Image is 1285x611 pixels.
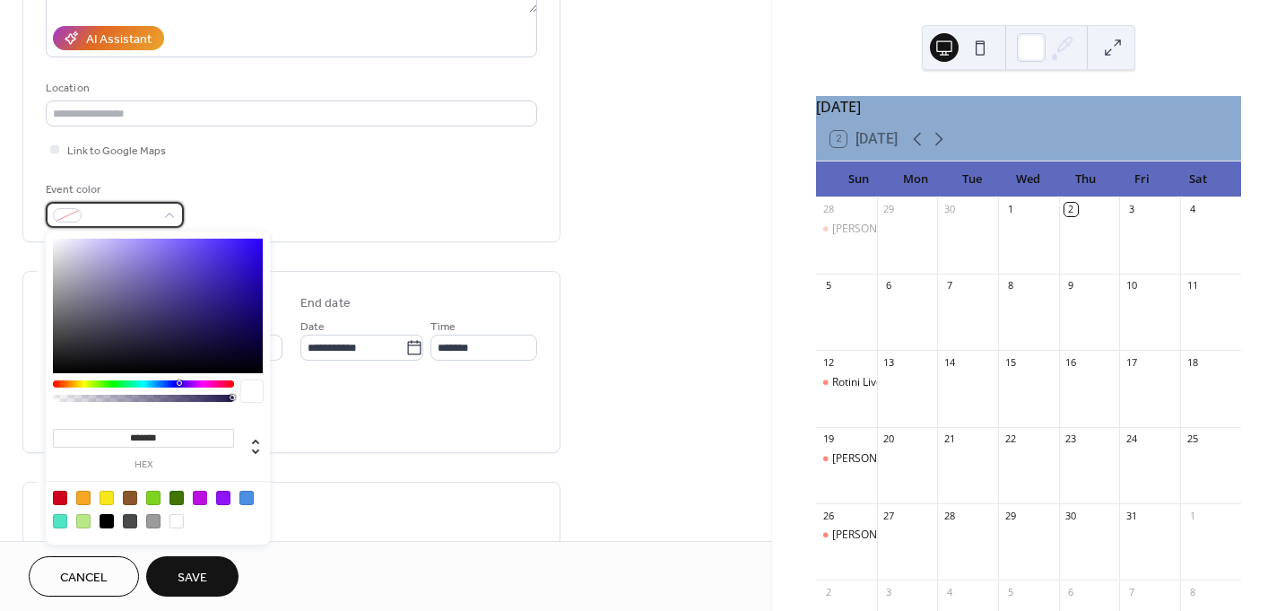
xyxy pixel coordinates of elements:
[816,528,877,543] div: Dallas Whittaker
[1185,432,1199,446] div: 25
[430,318,456,336] span: Time
[1064,509,1078,522] div: 30
[123,514,137,528] div: #4A4A4A
[816,451,877,467] div: Curt Smith
[1185,509,1199,522] div: 1
[300,294,351,313] div: End date
[832,375,882,390] div: Rotini Live
[1064,355,1078,369] div: 16
[1056,161,1113,197] div: Thu
[1124,279,1138,292] div: 10
[821,203,835,216] div: 28
[942,203,956,216] div: 30
[832,451,916,467] div: [PERSON_NAME]
[943,161,1000,197] div: Tue
[1000,161,1056,197] div: Wed
[239,491,254,505] div: #4A90E2
[882,355,896,369] div: 13
[942,585,956,598] div: 4
[1124,509,1138,522] div: 31
[1185,585,1199,598] div: 8
[1114,161,1170,197] div: Fri
[942,432,956,446] div: 21
[53,491,67,505] div: #D0021B
[1003,432,1017,446] div: 22
[300,318,325,336] span: Date
[100,491,114,505] div: #F8E71C
[146,556,239,597] button: Save
[29,556,139,597] button: Cancel
[60,569,108,588] span: Cancel
[1003,203,1017,216] div: 1
[1003,509,1017,522] div: 29
[1185,279,1199,292] div: 11
[1185,355,1199,369] div: 18
[821,432,835,446] div: 19
[216,491,230,505] div: #9013FE
[53,460,234,470] label: hex
[882,585,896,598] div: 3
[1003,585,1017,598] div: 5
[86,31,152,49] div: AI Assistant
[100,514,114,528] div: #000000
[1003,279,1017,292] div: 8
[46,79,534,98] div: Location
[830,161,887,197] div: Sun
[821,585,835,598] div: 2
[1064,432,1078,446] div: 23
[882,509,896,522] div: 27
[1124,203,1138,216] div: 3
[832,528,916,543] div: [PERSON_NAME]
[942,355,956,369] div: 14
[76,491,91,505] div: #F5A623
[169,491,184,505] div: #417505
[1124,355,1138,369] div: 17
[1124,585,1138,598] div: 7
[942,279,956,292] div: 7
[832,222,1014,237] div: [PERSON_NAME] & [PERSON_NAME]
[169,514,184,528] div: #FFFFFF
[1170,161,1227,197] div: Sat
[882,203,896,216] div: 29
[1124,432,1138,446] div: 24
[821,355,835,369] div: 12
[1185,203,1199,216] div: 4
[76,514,91,528] div: #B8E986
[53,26,164,50] button: AI Assistant
[816,222,877,237] div: Dave Marr & Bruce Baise
[46,180,180,199] div: Event color
[816,375,877,390] div: Rotini Live
[1064,585,1078,598] div: 6
[1003,355,1017,369] div: 15
[178,569,207,588] span: Save
[821,509,835,522] div: 26
[887,161,943,197] div: Mon
[942,509,956,522] div: 28
[67,142,166,161] span: Link to Google Maps
[816,96,1241,118] div: [DATE]
[821,279,835,292] div: 5
[193,491,207,505] div: #BD10E0
[1064,279,1078,292] div: 9
[146,491,161,505] div: #7ED321
[882,432,896,446] div: 20
[146,514,161,528] div: #9B9B9B
[1064,203,1078,216] div: 2
[123,491,137,505] div: #8B572A
[882,279,896,292] div: 6
[53,514,67,528] div: #50E3C2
